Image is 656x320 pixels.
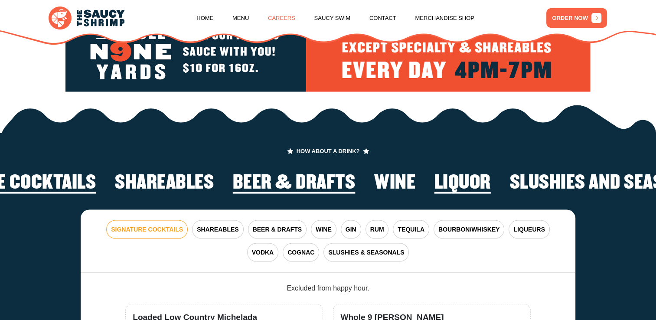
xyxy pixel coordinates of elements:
[370,225,384,234] span: RUM
[323,243,409,262] button: SLUSHIES & SEASONALS
[283,243,319,262] button: COGNAC
[546,8,607,28] a: ORDER NOW
[233,172,356,196] li: 3 of 6
[232,2,249,35] a: Menu
[233,172,356,194] h2: Beer & Drafts
[111,225,183,234] span: SIGNATURE COCKTAILS
[374,172,415,196] li: 4 of 6
[513,225,545,234] span: LIQUEURS
[434,172,491,194] h2: Liquor
[311,220,336,239] button: WINE
[398,225,424,234] span: TEQUILA
[253,225,302,234] span: BEER & DRAFTS
[374,172,415,194] h2: Wine
[434,172,491,196] li: 5 of 6
[196,2,213,35] a: Home
[438,225,500,234] span: BOURBON/WHISKEY
[125,283,530,294] div: Excluded from happy hour.
[434,220,505,239] button: BOURBON/WHISKEY
[115,172,214,196] li: 2 of 6
[247,243,279,262] button: VODKA
[415,2,474,35] a: Merchandise Shop
[49,7,124,29] img: logo
[366,220,389,239] button: RUM
[393,220,429,239] button: TEQUILA
[341,220,361,239] button: GIN
[346,225,356,234] span: GIN
[197,225,238,234] span: SHAREABLES
[314,2,351,35] a: Saucy Swim
[287,148,369,154] span: HOW ABOUT A DRINK?
[287,248,314,257] span: COGNAC
[509,220,549,239] button: LIQUEURS
[328,248,404,257] span: SLUSHIES & SEASONALS
[106,220,188,239] button: SIGNATURE COCKTAILS
[248,220,307,239] button: BEER & DRAFTS
[369,2,396,35] a: Contact
[252,248,274,257] span: VODKA
[268,2,295,35] a: Careers
[316,225,332,234] span: WINE
[115,172,214,194] h2: Shareables
[192,220,243,239] button: SHAREABLES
